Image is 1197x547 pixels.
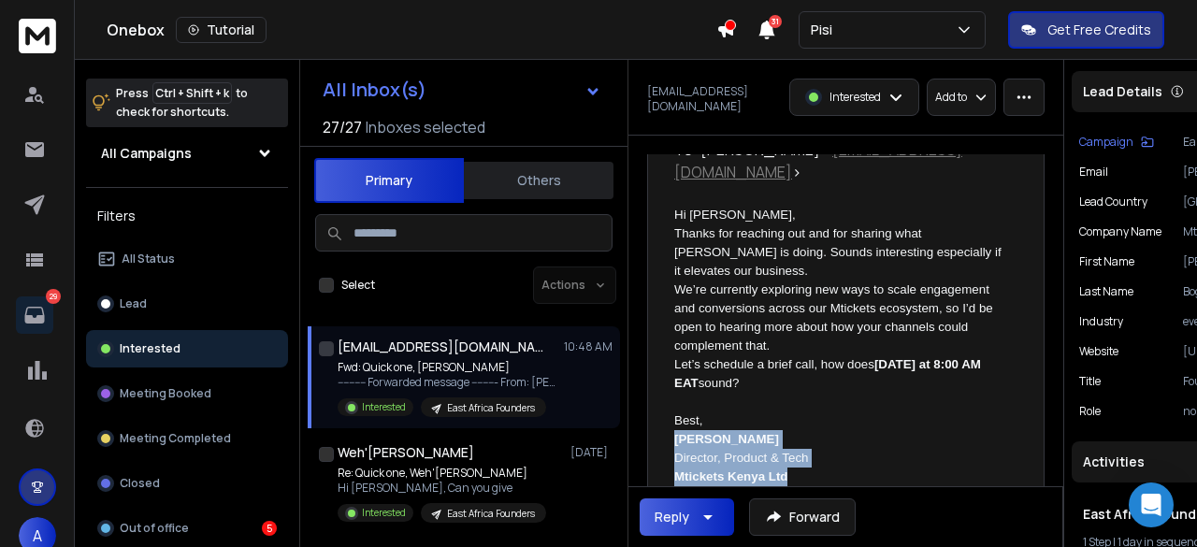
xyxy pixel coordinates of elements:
p: [DATE] [570,445,613,460]
p: ---------- Forwarded message --------- From: [PERSON_NAME] [338,375,562,390]
b: Mtickets Kenya Ltd [674,469,787,483]
p: Press to check for shortcuts. [116,84,248,122]
p: Lead Details [1083,82,1162,101]
h1: All Inbox(s) [323,80,426,99]
button: Meeting Booked [86,375,288,412]
p: website [1079,344,1118,359]
button: Lead [86,285,288,323]
p: [EMAIL_ADDRESS][DOMAIN_NAME] [647,84,778,114]
p: Meeting Booked [120,386,211,401]
button: Tutorial [176,17,267,43]
p: Closed [120,476,160,491]
div: Best, [674,411,1002,430]
button: All Status [86,240,288,278]
h3: Inboxes selected [366,116,485,138]
p: 10:48 AM [564,339,613,354]
div: Thanks for reaching out and for sharing what [PERSON_NAME] is doing. Sounds interesting especiall... [674,224,1002,281]
p: Add to [935,90,967,105]
p: Email [1079,165,1108,180]
div: Director, Product & Tech [674,449,1002,468]
h1: [EMAIL_ADDRESS][DOMAIN_NAME] [338,338,543,356]
p: Hi [PERSON_NAME], Can you give [338,481,546,496]
button: Forward [749,498,856,536]
p: Campaign [1079,135,1133,150]
h1: Weh'[PERSON_NAME] [338,443,474,462]
button: All Inbox(s) [308,71,616,108]
p: Lead Country [1079,194,1147,209]
p: Meeting Completed [120,431,231,446]
p: Lead [120,296,147,311]
button: Interested [86,330,288,367]
p: Interested [362,506,406,520]
p: Get Free Credits [1047,21,1151,39]
div: Hi [PERSON_NAME], [674,206,1002,224]
p: East Africa Founders [447,401,535,415]
a: 29 [16,296,53,334]
button: Reply [640,498,734,536]
button: Meeting Completed [86,420,288,457]
b: [DATE] at 8:00 AM EAT [674,357,985,390]
button: Get Free Credits [1008,11,1164,49]
p: Out of office [120,521,189,536]
b: [PERSON_NAME] [674,432,779,446]
button: Closed [86,465,288,502]
p: industry [1079,314,1123,329]
p: Re: Quick one, Weh'[PERSON_NAME] [338,466,546,481]
p: Company Name [1079,224,1161,239]
span: Ctrl + Shift + k [152,82,232,104]
button: All Campaigns [86,135,288,172]
span: 27 / 27 [323,116,362,138]
p: 29 [46,289,61,304]
p: Interested [829,90,881,105]
p: Interested [120,341,180,356]
button: Primary [314,158,464,203]
button: Out of office5 [86,510,288,547]
button: Others [464,160,613,201]
p: title [1079,374,1101,389]
span: 31 [769,15,782,28]
p: Pisi [811,21,840,39]
div: Onebox [107,17,716,43]
p: role [1079,404,1101,419]
p: All Status [122,252,175,266]
div: 5 [262,521,277,536]
p: Interested [362,400,406,414]
div: To: [PERSON_NAME] < > [674,138,1002,183]
p: Fwd: Quick one, [PERSON_NAME] [338,360,562,375]
h1: All Campaigns [101,144,192,163]
button: Campaign [1079,135,1154,150]
p: First Name [1079,254,1134,269]
label: Select [341,278,375,293]
div: Open Intercom Messenger [1129,482,1174,527]
h3: Filters [86,203,288,229]
div: Let’s schedule a brief call, how does sound? [674,355,1002,393]
div: We’re currently exploring new ways to scale engagement and conversions across our Mtickets ecosys... [674,281,1002,355]
div: Reply [655,508,689,526]
p: East Africa Founders [447,507,535,521]
p: Last Name [1079,284,1133,299]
